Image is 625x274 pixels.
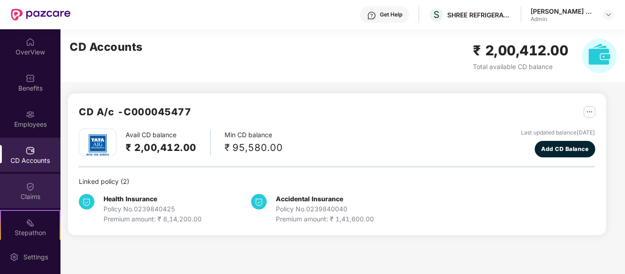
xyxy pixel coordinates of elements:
img: svg+xml;base64,PHN2ZyB4bWxucz0iaHR0cDovL3d3dy53My5vcmcvMjAwMC9zdmciIHdpZHRoPSIyNSIgaGVpZ2h0PSIyNS... [584,106,595,118]
img: svg+xml;base64,PHN2ZyB4bWxucz0iaHR0cDovL3d3dy53My5vcmcvMjAwMC9zdmciIHhtbG5zOnhsaW5rPSJodHRwOi8vd3... [582,38,617,73]
div: Last updated balance [DATE] [521,129,595,137]
b: Accidental Insurance [276,195,343,203]
div: Settings [21,253,51,262]
h2: ₹ 2,00,412.00 [126,140,197,155]
div: [PERSON_NAME] Kale [531,7,595,16]
img: svg+xml;base64,PHN2ZyB4bWxucz0iaHR0cDovL3d3dy53My5vcmcvMjAwMC9zdmciIHdpZHRoPSIyMSIgaGVpZ2h0PSIyMC... [26,218,35,227]
img: svg+xml;base64,PHN2ZyBpZD0iRHJvcGRvd24tMzJ4MzIiIHhtbG5zPSJodHRwOi8vd3d3LnczLm9yZy8yMDAwL3N2ZyIgd2... [605,11,612,18]
img: svg+xml;base64,PHN2ZyB4bWxucz0iaHR0cDovL3d3dy53My5vcmcvMjAwMC9zdmciIHdpZHRoPSIzNCIgaGVpZ2h0PSIzNC... [251,194,267,210]
div: Premium amount: ₹ 1,41,600.00 [276,214,374,224]
img: svg+xml;base64,PHN2ZyBpZD0iU2V0dGluZy0yMHgyMCIgeG1sbnM9Imh0dHA6Ly93d3cudzMub3JnLzIwMDAvc3ZnIiB3aW... [10,253,19,262]
button: Add CD Balance [535,141,596,157]
img: svg+xml;base64,PHN2ZyBpZD0iRW1wbG95ZWVzIiB4bWxucz0iaHR0cDovL3d3dy53My5vcmcvMjAwMC9zdmciIHdpZHRoPS... [26,110,35,119]
img: svg+xml;base64,PHN2ZyBpZD0iQ2xhaW0iIHhtbG5zPSJodHRwOi8vd3d3LnczLm9yZy8yMDAwL3N2ZyIgd2lkdGg9IjIwIi... [26,182,35,191]
div: Linked policy ( 2 ) [79,177,595,187]
img: svg+xml;base64,PHN2ZyBpZD0iSGVscC0zMngzMiIgeG1sbnM9Imh0dHA6Ly93d3cudzMub3JnLzIwMDAvc3ZnIiB3aWR0aD... [367,11,376,20]
span: Total available CD balance [473,63,553,70]
div: SHREE REFRIGERATIONS LIMITED [447,11,511,19]
span: Add CD Balance [541,145,588,153]
div: Policy No. 0239840425 [104,204,202,214]
b: Health Insurance [104,195,157,203]
div: Policy No. 0239840040 [276,204,374,214]
div: Get Help [380,11,402,18]
div: Admin [531,16,595,23]
div: ₹ 95,580.00 [225,140,283,155]
div: Stepathon [1,228,60,237]
img: New Pazcare Logo [11,9,71,21]
h2: CD Accounts [70,38,143,56]
img: svg+xml;base64,PHN2ZyBpZD0iSG9tZSIgeG1sbnM9Imh0dHA6Ly93d3cudzMub3JnLzIwMDAvc3ZnIiB3aWR0aD0iMjAiIG... [26,38,35,47]
img: svg+xml;base64,PHN2ZyBpZD0iQ0RfQWNjb3VudHMiIGRhdGEtbmFtZT0iQ0QgQWNjb3VudHMiIHhtbG5zPSJodHRwOi8vd3... [26,146,35,155]
img: tatag.png [82,129,114,161]
h2: CD A/c - C000045477 [79,104,191,119]
div: Min CD balance [225,130,283,155]
h2: ₹ 2,00,412.00 [473,40,569,61]
img: svg+xml;base64,PHN2ZyBpZD0iQmVuZWZpdHMiIHhtbG5zPSJodHRwOi8vd3d3LnczLm9yZy8yMDAwL3N2ZyIgd2lkdGg9Ij... [26,74,35,83]
div: Premium amount: ₹ 8,14,200.00 [104,214,202,224]
img: svg+xml;base64,PHN2ZyB4bWxucz0iaHR0cDovL3d3dy53My5vcmcvMjAwMC9zdmciIHdpZHRoPSIzNCIgaGVpZ2h0PSIzNC... [79,194,94,210]
div: Avail CD balance [126,130,211,155]
span: S [433,9,439,20]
